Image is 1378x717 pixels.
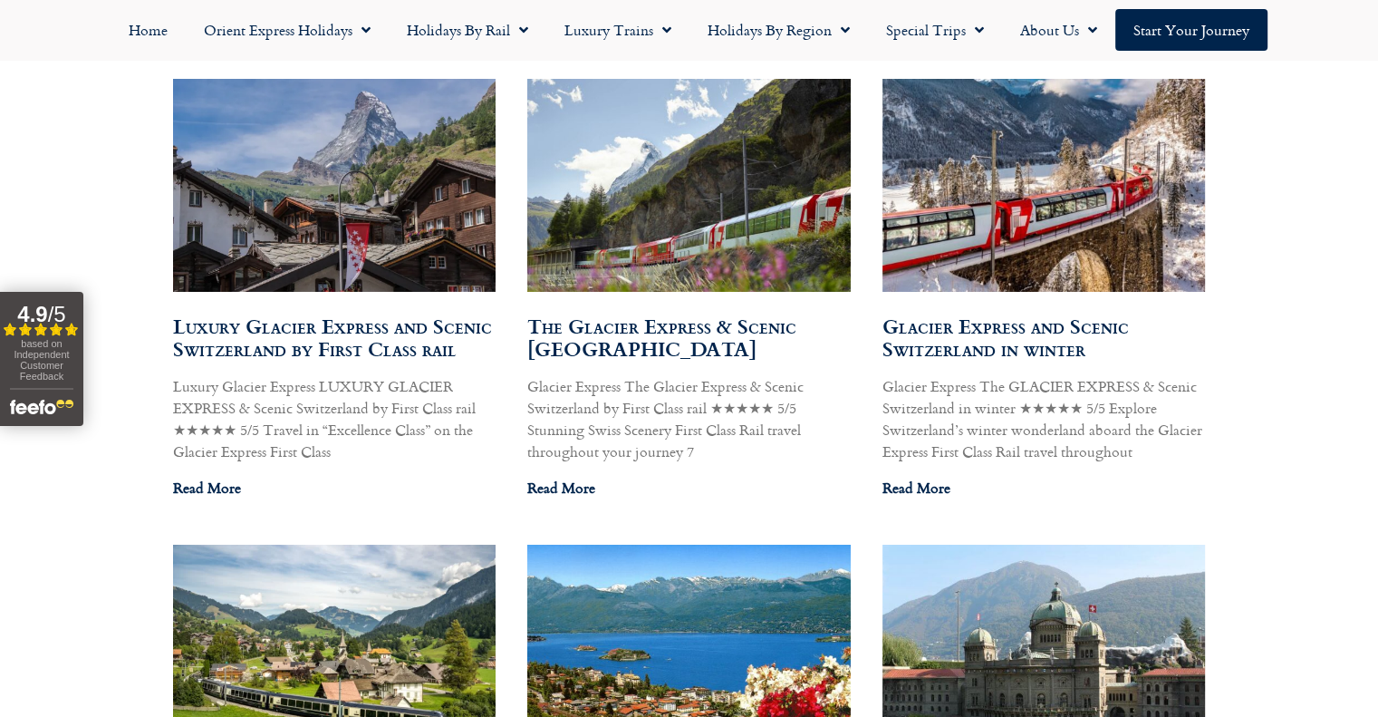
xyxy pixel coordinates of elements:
a: Glacier Express and Scenic Switzerland in winter [882,311,1129,363]
a: Read more about Luxury Glacier Express and Scenic Switzerland by First Class rail [173,477,241,499]
p: Glacier Express The GLACIER EXPRESS & Scenic Switzerland in winter ★★★★★ 5/5 Explore Switzerland’... [882,375,1206,462]
p: Luxury Glacier Express LUXURY GLACIER EXPRESS & Scenic Switzerland by First Class rail ★★★★★ 5/5 ... [173,375,496,462]
a: Start your Journey [1115,9,1267,51]
a: Home [111,9,186,51]
a: Luxury Glacier Express and Scenic Switzerland by First Class rail [173,311,492,363]
a: Orient Express Holidays [186,9,389,51]
a: Holidays by Region [689,9,868,51]
a: Read more about The Glacier Express & Scenic Switzerland [527,477,595,499]
a: Luxury Trains [546,9,689,51]
a: Special Trips [868,9,1002,51]
nav: Menu [9,9,1369,51]
a: Holidays by Rail [389,9,546,51]
a: Read more about Glacier Express and Scenic Switzerland in winter [882,477,950,499]
p: Glacier Express The Glacier Express & Scenic Switzerland by First Class rail ★★★★★ 5/5 Stunning S... [527,375,851,462]
a: About Us [1002,9,1115,51]
a: The Glacier Express & Scenic [GEOGRAPHIC_DATA] [527,311,796,363]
